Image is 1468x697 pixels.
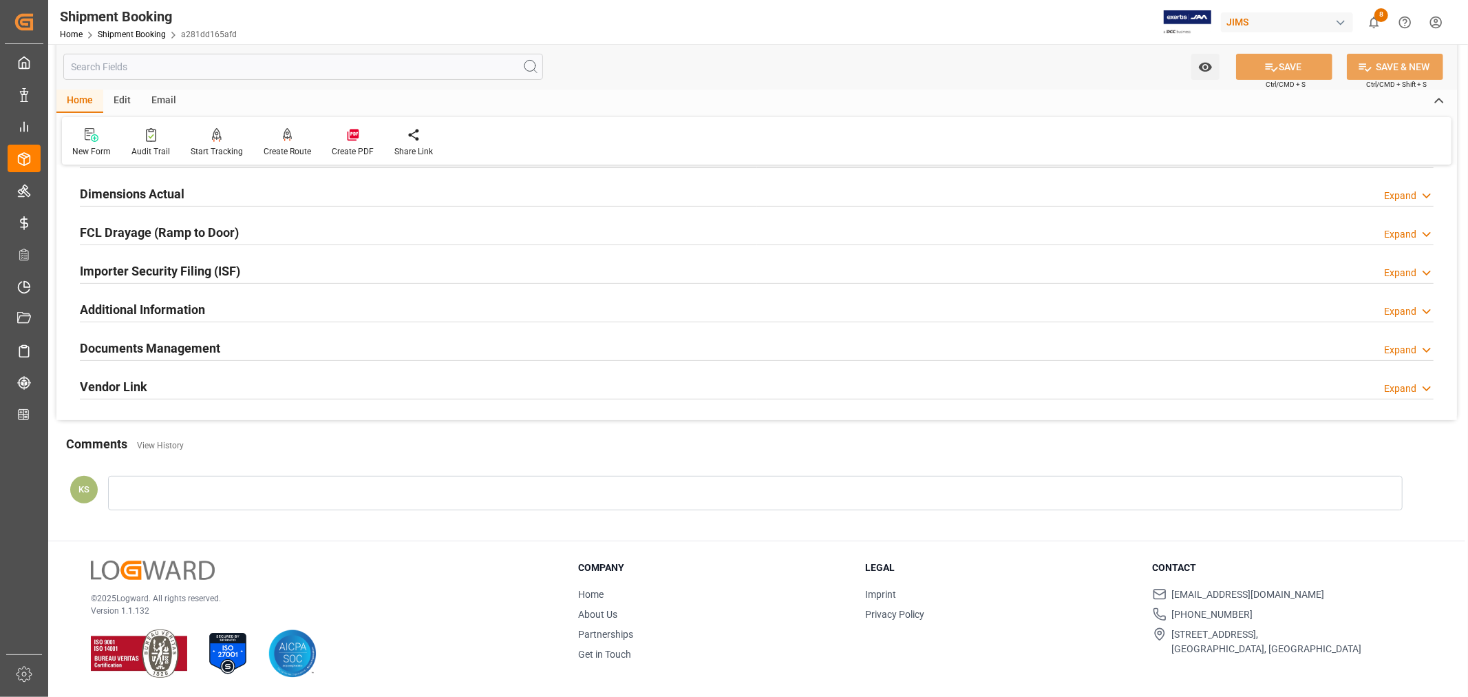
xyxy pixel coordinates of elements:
h2: Vendor Link [80,377,147,396]
a: Get in Touch [578,649,631,660]
img: ISO 27001 Certification [204,630,252,678]
a: Shipment Booking [98,30,166,39]
button: SAVE & NEW [1347,54,1443,80]
a: Partnerships [578,629,633,640]
div: Home [56,90,103,113]
a: About Us [578,609,617,620]
a: Home [578,589,604,600]
img: Exertis%20JAM%20-%20Email%20Logo.jpg_1722504956.jpg [1164,10,1211,34]
img: Logward Logo [91,561,215,581]
p: © 2025 Logward. All rights reserved. [91,592,544,605]
div: Expand [1384,343,1416,357]
button: SAVE [1236,54,1332,80]
div: JIMS [1221,12,1353,32]
h3: Legal [865,561,1135,575]
h2: Dimensions Actual [80,185,184,203]
input: Search Fields [63,54,543,80]
h2: Importer Security Filing (ISF) [80,262,240,280]
div: Start Tracking [191,145,243,158]
button: show 8 new notifications [1359,7,1390,38]
img: AICPA SOC [268,630,317,678]
span: 8 [1374,8,1388,22]
h3: Company [578,561,848,575]
a: Home [60,30,83,39]
button: open menu [1191,54,1220,80]
a: Privacy Policy [865,609,924,620]
button: Help Center [1390,7,1421,38]
span: [PHONE_NUMBER] [1172,607,1253,622]
div: Email [141,90,187,113]
div: Share Link [394,145,433,158]
span: [STREET_ADDRESS], [GEOGRAPHIC_DATA], [GEOGRAPHIC_DATA] [1172,627,1362,656]
a: View History [137,441,184,450]
div: New Form [72,145,111,158]
h3: Contact [1153,561,1423,575]
span: Ctrl/CMD + Shift + S [1366,79,1427,90]
h2: Comments [66,435,127,453]
img: ISO 9001 & ISO 14001 Certification [91,630,187,678]
a: Imprint [865,589,896,600]
div: Expand [1384,266,1416,280]
h2: Documents Management [80,339,220,357]
div: Create PDF [332,145,374,158]
div: Edit [103,90,141,113]
h2: Additional Information [80,300,205,319]
div: Audit Trail [131,145,170,158]
div: Shipment Booking [60,6,237,27]
div: Expand [1384,227,1416,242]
span: [EMAIL_ADDRESS][DOMAIN_NAME] [1172,587,1325,602]
h2: FCL Drayage (Ramp to Door) [80,223,239,242]
div: Expand [1384,189,1416,203]
span: KS [78,484,89,495]
div: Expand [1384,382,1416,396]
p: Version 1.1.132 [91,605,544,617]
button: JIMS [1221,9,1359,35]
div: Create Route [264,145,311,158]
div: Expand [1384,304,1416,319]
span: Ctrl/CMD + S [1266,79,1306,90]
